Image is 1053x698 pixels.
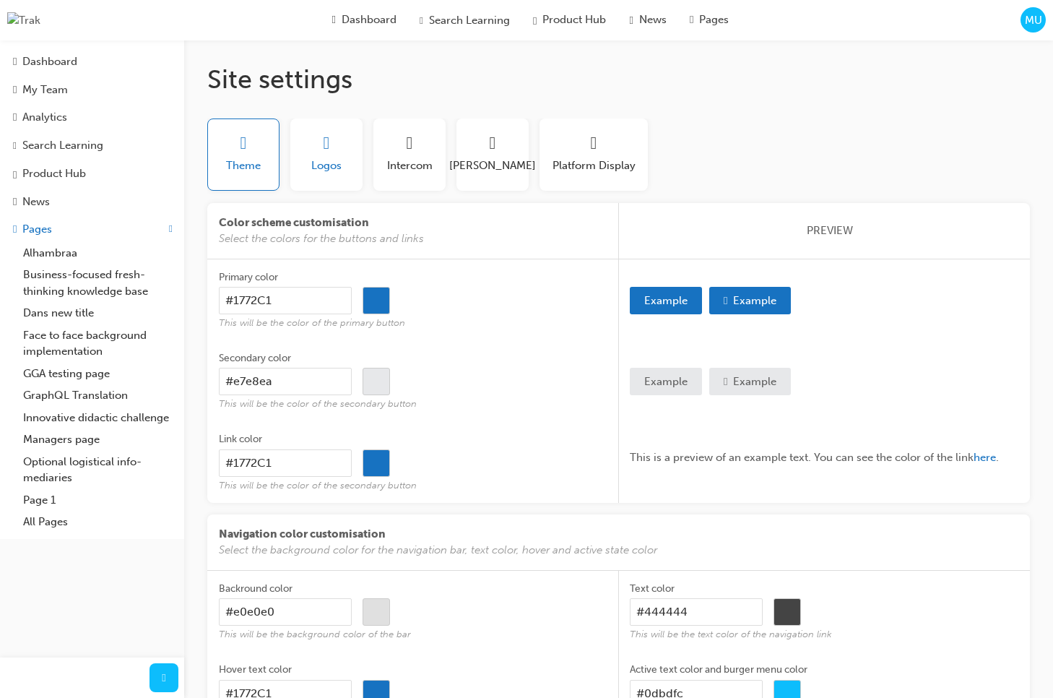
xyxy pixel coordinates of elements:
span: Intercom [387,158,433,174]
a: guage-iconDashboard [321,6,408,34]
a: Managers page [17,428,178,451]
span: Product Hub [542,12,606,28]
button: [PERSON_NAME] [456,119,529,191]
span: Navigation color customisation [219,526,1018,543]
span: News [639,12,667,28]
span: Color scheme customisation [219,215,596,231]
a: Product Hub [6,161,178,186]
a: car-iconProduct Hub [521,6,617,34]
span: up-icon [169,221,173,238]
span: sitesettings_intercom-icon [407,135,413,152]
div: Text color [630,582,675,596]
span: Label [630,352,1018,369]
a: Alhambraa [17,242,178,264]
span: heart-icon [724,293,727,309]
button: MU [1020,7,1046,33]
button: Intercom [373,119,446,191]
input: Secondary colorThis will be the color of the secondary button [219,368,352,395]
span: This will be the color of the secondary button [219,480,607,492]
a: News [6,189,178,215]
a: Analytics [6,105,178,130]
span: heart-icon [724,374,727,390]
span: search-icon [420,12,423,29]
a: Face to face background implementation [17,324,178,363]
div: Active text color and burger menu color [630,663,807,677]
span: [PERSON_NAME] [449,158,536,174]
span: Dashboard [342,12,396,28]
div: Product Hub [22,165,86,182]
a: news-iconNews [617,6,677,34]
a: My Team [6,77,178,103]
span: Label [630,433,1018,449]
button: DashboardMy TeamAnalyticsSearch LearningProduct HubNews [6,46,178,217]
span: This will be the color of the secondary button [219,398,607,410]
div: Primary color [219,270,278,285]
div: News [22,194,50,210]
a: GraphQL Translation [17,384,178,407]
span: pages-icon [13,223,17,236]
span: pages-icon [690,12,693,28]
a: Dashboard [6,49,178,74]
img: Trak [7,12,40,29]
span: sitesettings_logos-icon [324,135,330,152]
span: Select the colors for the buttons and links [219,230,596,247]
span: prev-icon [162,670,165,686]
span: This will be the text color of the navigation link [630,629,1018,641]
span: laptop-icon [591,135,597,152]
input: Link colorThis will be the color of the secondary button [219,449,352,477]
span: Theme [226,158,261,174]
a: GGA testing page [17,363,178,385]
a: Dans new title [17,302,178,324]
span: Logos [311,158,342,174]
span: sitesettings_theme-icon [240,135,247,152]
a: All Pages [17,511,178,533]
div: My Team [22,82,68,98]
button: Logos [290,119,363,191]
span: news-icon [13,195,17,208]
div: Dashboard [22,53,77,70]
a: Optional logistical info-mediaries [17,451,178,489]
a: pages-iconPages [678,6,740,34]
input: Text colorThis will be the text color of the navigation link [630,598,763,626]
span: This will be the background color of the bar [219,629,607,641]
span: This will be the color of the primary button [219,317,607,329]
a: Search Learning [6,133,178,159]
span: This is a preview of an example text. You can see the color of the link . [630,451,999,464]
span: Search Learning [429,12,510,29]
span: here [974,451,996,464]
a: Page 1 [17,489,178,512]
span: chart-icon [13,111,17,124]
span: people-icon [13,83,17,96]
a: search-iconSearch Learning [408,6,521,35]
span: MU [1025,12,1042,29]
span: guage-icon [332,12,336,28]
span: Select the background color for the navigation bar, text color, hover and active state color [219,542,1018,559]
span: guage-icon [13,55,17,68]
div: Analytics [22,109,67,126]
div: Backround color [219,582,292,596]
span: Label [630,271,1018,288]
div: Hover text color [219,663,292,677]
button: heart-iconExample [709,368,791,395]
div: Link color [219,432,262,447]
div: Secondary color [219,351,291,366]
span: news-icon [629,12,633,28]
span: Platform Display [552,158,636,174]
div: Pages [22,221,52,238]
button: Theme [207,119,279,191]
button: Pages [6,217,178,242]
button: heart-iconExample [709,287,791,314]
span: sitesettings_saml-icon [490,135,496,152]
span: car-icon [533,12,537,28]
a: Business-focused fresh-thinking knowledge base [17,264,178,302]
button: Example [630,368,702,395]
button: Example [630,287,702,314]
input: Primary colorThis will be the color of the primary button [219,287,352,314]
div: Search Learning [22,137,103,154]
h1: Site settings [207,64,1030,95]
a: Innovative didactic challenge [17,407,178,429]
input: Backround colorThis will be the background color of the bar [219,598,352,626]
span: car-icon [13,167,17,180]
